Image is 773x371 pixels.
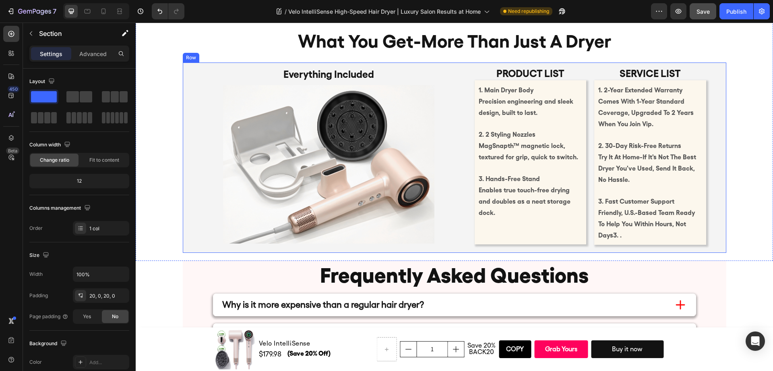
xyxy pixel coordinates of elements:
[29,225,43,232] div: Order
[29,271,43,278] div: Width
[67,238,570,267] h2: frequently asked questions
[463,131,560,161] span: try it at home-if it's not the best dryer you've used, send it back, no hassle.
[459,45,570,57] p: service list
[697,8,710,15] span: Save
[285,7,287,16] span: /
[29,250,51,261] div: Size
[89,359,127,366] div: Add...
[463,175,539,183] strong: 3. fast customer support
[87,63,299,221] img: gempages_571072593424024728-7e0062b5-6172-457a-a72f-6d225428f085.jpg
[463,75,558,105] span: comes with 1-year standard coverage, upgraded to 2 years when you join vip.
[31,175,128,187] div: 12
[39,29,105,38] p: Section
[343,164,435,194] span: Enables true touch-free drying and doubles as a neat storage dock.
[40,50,62,58] p: Settings
[89,225,127,232] div: 1 col
[343,64,398,71] strong: 1. Main Dryer Body
[463,119,546,127] strong: 2. 30-day risk-free returns
[40,156,69,164] span: Change ratio
[343,152,404,160] strong: 3. Hands-Free Stand
[340,45,450,57] p: Product list
[49,31,62,39] div: Row
[343,75,438,94] span: Precision engineering and sleek design, built to last.
[370,321,388,333] div: Copy
[29,313,68,320] div: Page padding
[29,76,56,87] div: Layout
[265,319,281,334] button: decrement
[53,6,56,16] p: 7
[343,119,442,138] span: MagSnapth™ magnetic lock, textured for grip, quick to switch.
[152,3,184,19] div: Undo/Redo
[508,8,549,15] span: Need republishing
[312,319,328,334] button: increment
[463,186,559,217] span: friendly, u.s.-based team ready to help you within hours, not days3. .
[79,50,107,58] p: Advanced
[690,3,716,19] button: Save
[726,7,746,16] div: Publish
[343,108,400,116] strong: 2. 2 Styling Nozzles
[29,358,42,366] div: Color
[455,318,528,336] button: Buy it now
[8,86,19,92] div: 450
[29,140,72,150] div: Column width
[746,331,765,351] div: Open Intercom Messenger
[136,23,773,371] iframe: Design area
[719,3,753,19] button: Publish
[29,203,92,214] div: Columns management
[89,292,127,300] div: 20, 0, 20, 0
[152,325,237,337] p: (Save 20% Off)
[281,319,312,334] input: quantity
[29,292,48,299] div: Padding
[333,325,358,333] span: BACK20
[6,148,19,154] div: Beta
[363,318,395,336] button: Copy
[29,338,68,349] div: Background
[332,319,360,327] span: Save 20%
[3,3,60,19] button: 7
[476,321,507,333] div: Buy it now
[112,313,118,320] span: No
[87,274,288,290] p: Why is it more expensive than a regular hair dryer?
[87,304,332,320] p: What sets Velo IntelliScene apart from traditional hair dryers?
[89,156,119,164] span: Fit to content
[88,46,298,58] p: Everything Included
[83,313,91,320] span: Yes
[288,7,481,16] span: Velo IntelliSense High-Speed Hair Dryer | Luxury Salon Results at Home
[399,318,452,336] button: Grab Yours
[73,267,129,281] input: Auto
[463,64,547,71] strong: 1. 2-year extended warranty
[409,321,442,333] div: Grab Yours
